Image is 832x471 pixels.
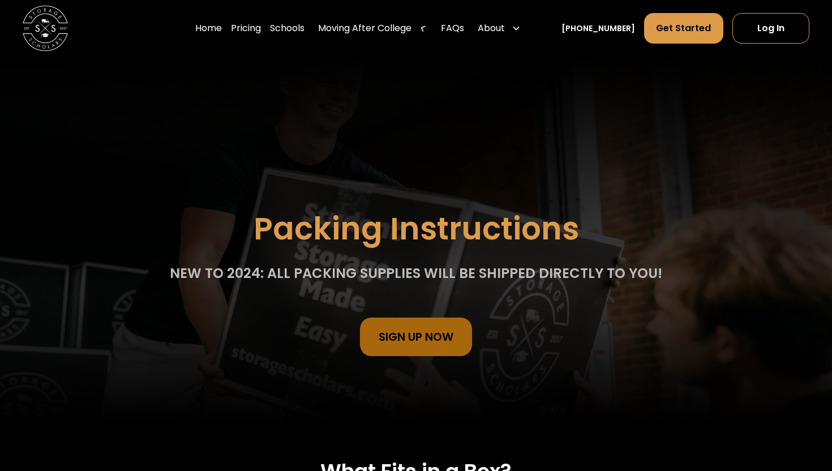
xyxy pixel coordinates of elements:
[170,264,662,282] div: NEW TO 2024: All packing supplies will be shipped directly to you!
[473,12,525,44] div: About
[314,12,432,44] div: Moving After College
[23,6,68,51] img: Storage Scholars main logo
[379,331,454,342] div: sign Up Now
[254,212,579,246] h1: Packing Instructions
[478,22,505,35] div: About
[318,22,411,35] div: Moving After College
[270,12,305,44] a: Schools
[195,12,222,44] a: Home
[441,12,464,44] a: FAQs
[561,23,635,35] a: [PHONE_NUMBER]
[732,13,809,44] a: Log In
[23,6,68,51] a: home
[231,12,261,44] a: Pricing
[360,318,471,356] a: sign Up Now
[644,13,723,44] a: Get Started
